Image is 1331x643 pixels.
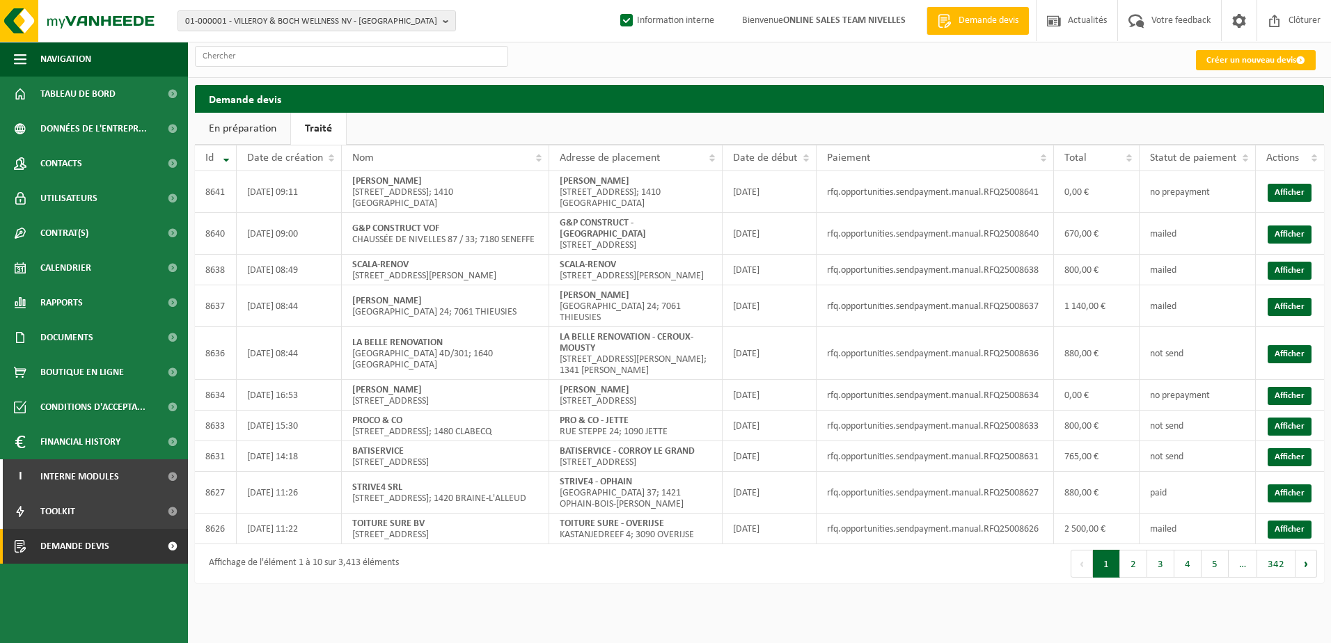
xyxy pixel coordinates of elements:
span: Tableau de bord [40,77,116,111]
span: Date de début [733,152,797,164]
td: [DATE] 08:44 [237,327,342,380]
span: mailed [1150,301,1176,312]
a: Créer un nouveau devis [1196,50,1316,70]
a: Afficher [1268,448,1312,466]
strong: [PERSON_NAME] [560,385,629,395]
td: rfq.opportunities.sendpayment.manual.RFQ25008634 [817,380,1054,411]
button: 01-000001 - VILLEROY & BOCH WELLNESS NV - [GEOGRAPHIC_DATA] [178,10,456,31]
td: [DATE] 11:22 [237,514,342,544]
span: Financial History [40,424,120,459]
td: rfq.opportunities.sendpayment.manual.RFQ25008633 [817,411,1054,441]
td: [STREET_ADDRESS]; 1420 BRAINE-L'ALLEUD [342,472,549,514]
span: not send [1150,452,1183,462]
span: not send [1150,349,1183,359]
a: Afficher [1268,418,1312,436]
td: 8634 [195,380,237,411]
strong: LA BELLE RENOVATION [352,338,443,348]
strong: [PERSON_NAME] [560,290,629,301]
td: [STREET_ADDRESS][PERSON_NAME]; 1341 [PERSON_NAME] [549,327,723,380]
td: [GEOGRAPHIC_DATA] 24; 7061 THIEUSIES [342,285,549,327]
strong: BATISERVICE [352,446,404,457]
a: Afficher [1268,521,1312,539]
button: Next [1295,550,1317,578]
td: [DATE] 16:53 [237,380,342,411]
td: rfq.opportunities.sendpayment.manual.RFQ25008641 [817,171,1054,213]
span: Navigation [40,42,91,77]
strong: SCALA-RENOV [560,260,616,270]
strong: [PERSON_NAME] [352,296,422,306]
span: mailed [1150,524,1176,534]
td: [STREET_ADDRESS] [342,380,549,411]
td: [DATE] [723,441,817,472]
span: Conditions d'accepta... [40,390,145,424]
td: 8633 [195,411,237,441]
td: [DATE] [723,213,817,255]
td: [STREET_ADDRESS] [549,380,723,411]
td: CHAUSSÉE DE NIVELLES 87 / 33; 7180 SENEFFE [342,213,549,255]
td: 800,00 € [1054,411,1140,441]
td: 8626 [195,514,237,544]
td: [DATE] 14:18 [237,441,342,472]
span: Rapports [40,285,83,320]
td: [DATE] 08:44 [237,285,342,327]
td: [GEOGRAPHIC_DATA] 37; 1421 OPHAIN-BOIS-[PERSON_NAME] [549,472,723,514]
td: 8637 [195,285,237,327]
a: En préparation [195,113,290,145]
td: [DATE] [723,171,817,213]
td: 765,00 € [1054,441,1140,472]
td: [GEOGRAPHIC_DATA] 4D/301; 1640 [GEOGRAPHIC_DATA] [342,327,549,380]
td: 8636 [195,327,237,380]
label: Information interne [617,10,714,31]
td: rfq.opportunities.sendpayment.manual.RFQ25008640 [817,213,1054,255]
td: [DATE] [723,411,817,441]
span: Paiement [827,152,870,164]
a: Demande devis [927,7,1029,35]
button: 1 [1093,550,1120,578]
td: [DATE] [723,472,817,514]
span: Adresse de placement [560,152,660,164]
td: 8641 [195,171,237,213]
strong: G&P CONSTRUCT VOF [352,223,439,234]
td: 880,00 € [1054,472,1140,514]
strong: TOITURE SURE BV [352,518,425,529]
span: Boutique en ligne [40,355,124,390]
td: [DATE] 11:26 [237,472,342,514]
strong: [PERSON_NAME] [352,385,422,395]
strong: PRO & CO - JETTE [560,415,629,426]
strong: STRIVE4 - OPHAIN [560,477,632,487]
span: mailed [1150,229,1176,239]
strong: BATISERVICE - CORROY LE GRAND [560,446,695,457]
span: no prepayment [1150,390,1210,401]
strong: LA BELLE RENOVATION - CEROUX-MOUSTY [560,332,693,354]
strong: ONLINE SALES TEAM NIVELLES [783,15,906,26]
td: [DATE] [723,514,817,544]
span: Interne modules [40,459,119,494]
td: RUE STEPPE 24; 1090 JETTE [549,411,723,441]
td: [STREET_ADDRESS][PERSON_NAME] [549,255,723,285]
td: 2 500,00 € [1054,514,1140,544]
span: Calendrier [40,251,91,285]
td: KASTANJEDREEF 4; 3090 OVERIJSE [549,514,723,544]
td: [GEOGRAPHIC_DATA] 24; 7061 THIEUSIES [549,285,723,327]
a: Traité [291,113,346,145]
td: rfq.opportunities.sendpayment.manual.RFQ25008626 [817,514,1054,544]
a: Afficher [1268,262,1312,280]
button: 4 [1174,550,1202,578]
span: Données de l'entrepr... [40,111,147,146]
td: rfq.opportunities.sendpayment.manual.RFQ25008638 [817,255,1054,285]
span: I [14,459,26,494]
button: Previous [1071,550,1093,578]
strong: [PERSON_NAME] [560,176,629,186]
td: [STREET_ADDRESS] [342,514,549,544]
span: no prepayment [1150,187,1210,198]
td: [STREET_ADDRESS] [549,213,723,255]
td: 800,00 € [1054,255,1140,285]
td: 0,00 € [1054,171,1140,213]
span: not send [1150,421,1183,431]
strong: PROCO & CO [352,415,402,426]
strong: [PERSON_NAME] [352,176,422,186]
td: [STREET_ADDRESS] [549,441,723,472]
td: [DATE] 15:30 [237,411,342,441]
button: 5 [1202,550,1229,578]
a: Afficher [1268,184,1312,202]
